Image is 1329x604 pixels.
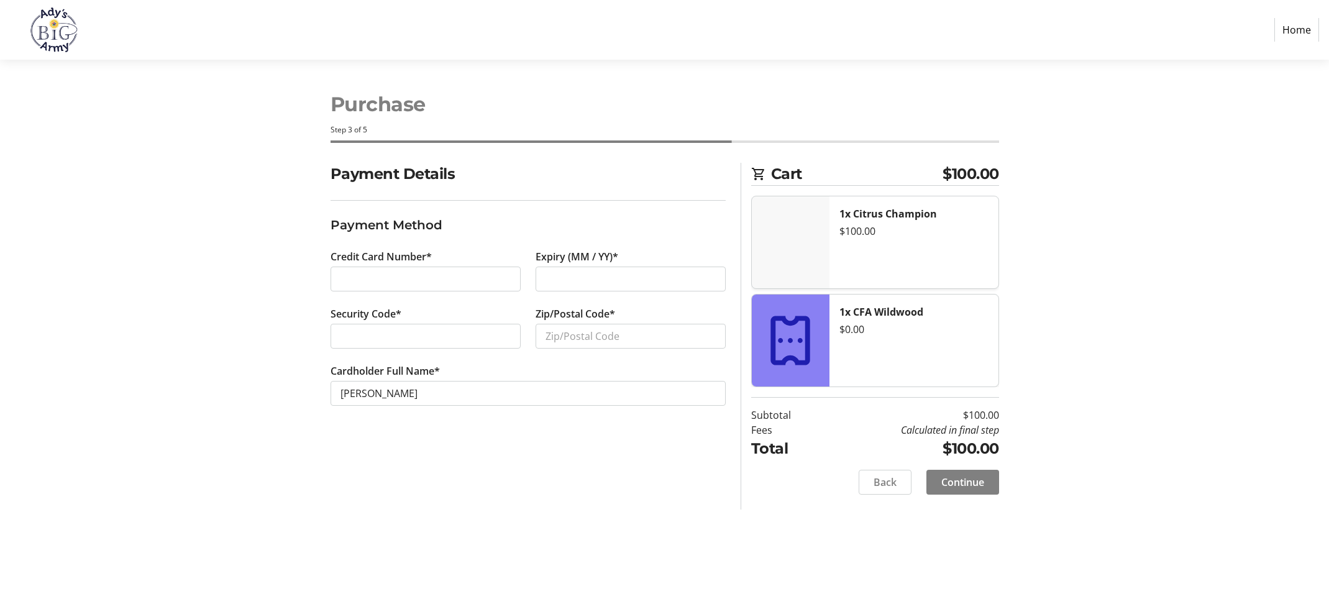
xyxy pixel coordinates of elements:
iframe: Secure card number input frame [340,272,511,286]
div: $100.00 [839,224,989,239]
a: Home [1274,18,1319,42]
h1: Purchase [331,89,999,119]
iframe: Secure expiration date input frame [546,272,716,286]
img: Citrus Champion [752,196,829,288]
td: Total [751,437,823,460]
label: Security Code* [331,306,401,321]
td: Subtotal [751,408,823,423]
label: Credit Card Number* [331,249,432,264]
button: Continue [926,470,999,495]
span: $100.00 [943,163,999,185]
div: $0.00 [839,322,989,337]
div: Step 3 of 5 [331,124,999,135]
label: Zip/Postal Code* [536,306,615,321]
strong: 1x CFA Wildwood [839,305,923,319]
label: Expiry (MM / YY)* [536,249,618,264]
label: Cardholder Full Name* [331,364,440,378]
strong: 1x Citrus Champion [839,207,937,221]
span: Cart [771,163,943,185]
input: Card Holder Name [331,381,726,406]
iframe: Secure CVC input frame [340,329,511,344]
img: Ady's BiG Army's Logo [10,5,98,55]
h2: Payment Details [331,163,726,185]
span: Continue [941,475,984,490]
td: $100.00 [823,437,999,460]
button: Back [859,470,911,495]
h3: Payment Method [331,216,726,234]
td: Fees [751,423,823,437]
input: Zip/Postal Code [536,324,726,349]
td: $100.00 [823,408,999,423]
td: Calculated in final step [823,423,999,437]
span: Back [874,475,897,490]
